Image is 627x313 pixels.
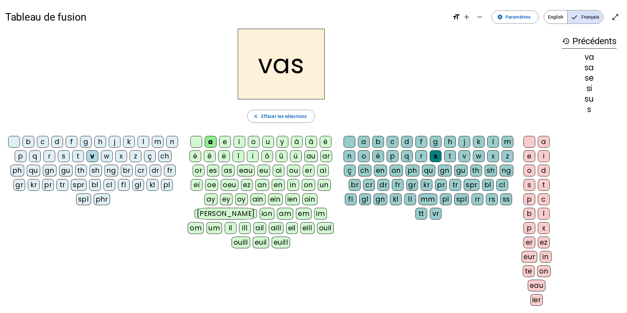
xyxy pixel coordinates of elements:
div: kr [28,179,40,191]
div: oi [273,165,284,176]
div: t [72,150,84,162]
div: fl [118,179,130,191]
div: e [523,150,535,162]
div: ouil [317,222,334,234]
div: e [219,136,231,148]
div: î [233,150,244,162]
div: sa [562,64,617,72]
div: si [562,85,617,92]
div: p [523,222,535,234]
mat-icon: open_in_full [611,13,619,21]
div: cl [104,179,115,191]
div: eill [300,222,314,234]
div: qu [422,165,435,176]
div: v [458,150,470,162]
div: p [387,150,398,162]
div: ai [317,165,329,176]
div: eu [257,165,270,176]
div: è [320,136,331,148]
div: ion [260,208,275,220]
div: on [302,179,315,191]
div: ph [10,165,24,176]
div: ei [191,179,202,191]
div: tr [56,179,68,191]
div: x [115,150,127,162]
div: um [206,222,222,234]
div: kl [390,193,402,205]
div: fr [392,179,404,191]
div: mm [419,193,437,205]
div: z [502,150,513,162]
div: om [188,222,204,234]
div: c [538,193,550,205]
div: d [401,136,413,148]
div: f [415,136,427,148]
div: o [248,136,260,148]
div: dr [378,179,389,191]
div: é [189,150,201,162]
div: ph [406,165,419,176]
div: gn [43,165,56,176]
button: Entrer en plein écran [609,10,622,24]
div: a [358,136,370,148]
h3: Précédents [562,34,617,49]
div: oin [302,193,317,205]
span: Paramètres [506,13,530,21]
div: l [137,136,149,148]
div: in [287,179,299,191]
div: an [255,179,269,191]
div: spl [76,193,91,205]
div: euill [272,237,290,248]
div: t [444,150,456,162]
div: am [277,208,293,220]
div: em [296,208,312,220]
mat-icon: remove [476,13,484,21]
div: ng [500,165,513,176]
div: ou [287,165,300,176]
div: fl [345,193,357,205]
div: te [523,265,535,277]
div: ail [253,222,266,234]
div: pl [161,179,173,191]
div: tr [449,179,461,191]
div: pr [42,179,54,191]
div: j [458,136,470,148]
mat-icon: format_size [452,13,460,21]
div: x [487,150,499,162]
button: Diminuer la taille de la police [473,10,486,24]
div: ill [239,222,251,234]
div: ç [144,150,156,162]
div: m [152,136,164,148]
div: q [401,150,413,162]
div: é [372,150,384,162]
div: b [372,136,384,148]
div: ien [285,193,300,205]
div: ê [204,150,216,162]
div: eur [522,251,537,263]
div: eau [237,165,255,176]
div: ein [268,193,283,205]
div: spr [71,179,87,191]
div: gl [359,193,371,205]
div: ez [241,179,253,191]
div: rr [472,193,483,205]
div: n [166,136,178,148]
div: on [390,165,403,176]
div: spr [464,179,479,191]
div: ey [220,193,233,205]
div: ain [250,193,266,205]
div: er [303,165,314,176]
div: tt [415,208,427,220]
div: aill [269,222,283,234]
div: t [538,179,550,191]
div: or [193,165,204,176]
div: [PERSON_NAME] [195,208,257,220]
div: in [540,251,552,263]
div: ay [204,193,217,205]
div: rs [486,193,498,205]
div: f [66,136,77,148]
div: ç [344,165,356,176]
div: cr [363,179,375,191]
div: su [562,95,617,103]
div: ü [290,150,302,162]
